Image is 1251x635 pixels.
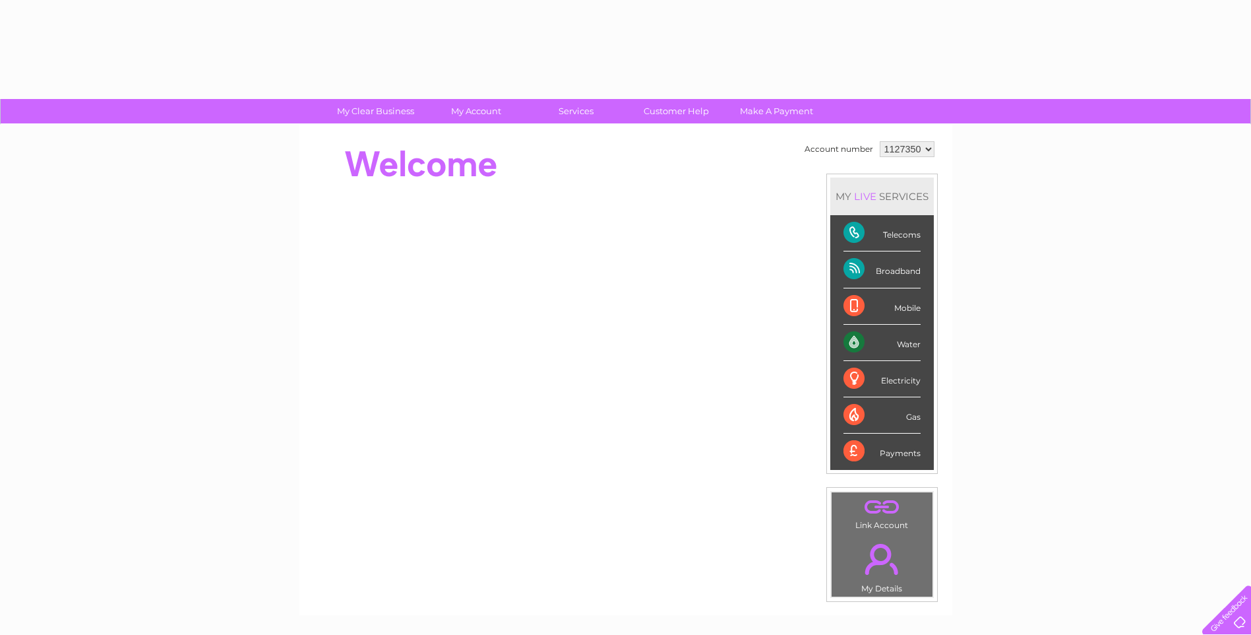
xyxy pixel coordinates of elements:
td: Account number [801,138,876,160]
a: . [835,496,929,519]
td: Link Account [831,492,933,533]
a: Customer Help [622,99,731,123]
div: Payments [843,434,921,469]
div: LIVE [851,190,879,203]
div: Mobile [843,288,921,325]
div: Water [843,325,921,361]
td: My Details [831,533,933,597]
a: . [835,536,929,582]
div: Electricity [843,361,921,397]
a: My Clear Business [321,99,430,123]
a: Services [522,99,630,123]
a: Make A Payment [722,99,831,123]
div: Gas [843,397,921,434]
div: Broadband [843,251,921,288]
a: My Account [421,99,530,123]
div: Telecoms [843,215,921,251]
div: MY SERVICES [830,178,934,215]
